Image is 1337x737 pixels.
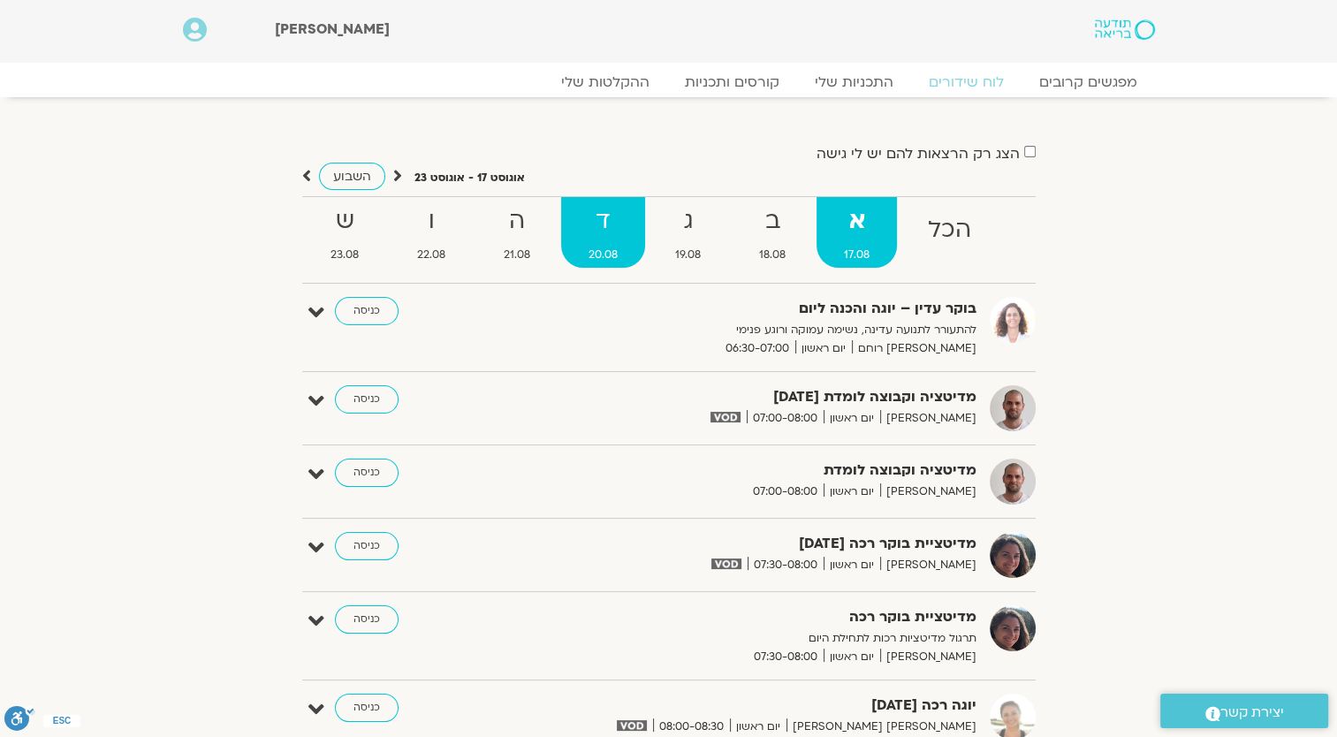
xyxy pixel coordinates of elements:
p: להתעורר לתנועה עדינה, נשימה עמוקה ורוגע פנימי [543,321,976,339]
span: יום ראשון [730,718,786,736]
span: [PERSON_NAME] [880,409,976,428]
a: קורסים ותכניות [667,73,797,91]
span: 21.08 [476,246,558,264]
span: יום ראשון [824,482,880,501]
span: 07:30-08:00 [748,648,824,666]
a: ב18.08 [732,197,813,268]
span: 22.08 [390,246,473,264]
a: כניסה [335,694,399,722]
span: [PERSON_NAME] [880,482,976,501]
span: 06:30-07:00 [719,339,795,358]
a: ג19.08 [649,197,729,268]
label: הצג רק הרצאות להם יש לי גישה [817,146,1020,162]
span: 07:30-08:00 [748,556,824,574]
strong: מדיטציית בוקר רכה [DATE] [543,532,976,556]
img: vodicon [617,720,646,731]
strong: יוגה רכה [DATE] [543,694,976,718]
span: [PERSON_NAME] [PERSON_NAME] [786,718,976,736]
img: vodicon [710,412,740,422]
a: השבוע [319,163,385,190]
a: כניסה [335,605,399,634]
a: כניסה [335,459,399,487]
span: יצירת קשר [1220,701,1284,725]
a: מפגשים קרובים [1022,73,1155,91]
a: ו22.08 [390,197,473,268]
span: [PERSON_NAME] [275,19,390,39]
nav: Menu [183,73,1155,91]
span: 17.08 [817,246,897,264]
strong: ש [304,201,387,241]
span: 07:00-08:00 [747,409,824,428]
a: א17.08 [817,197,897,268]
span: 07:00-08:00 [747,482,824,501]
a: התכניות שלי [797,73,911,91]
strong: בוקר עדין – יוגה והכנה ליום [543,297,976,321]
a: ה21.08 [476,197,558,268]
strong: מדיטציה וקבוצה לומדת [DATE] [543,385,976,409]
strong: א [817,201,897,241]
span: השבוע [333,168,371,185]
a: כניסה [335,532,399,560]
a: ד20.08 [561,197,645,268]
span: 08:00-08:30 [653,718,730,736]
span: יום ראשון [824,409,880,428]
strong: ה [476,201,558,241]
span: [PERSON_NAME] [880,556,976,574]
a: ההקלטות שלי [543,73,667,91]
strong: ד [561,201,645,241]
img: vodicon [711,558,741,569]
strong: ו [390,201,473,241]
span: 20.08 [561,246,645,264]
a: כניסה [335,385,399,414]
a: לוח שידורים [911,73,1022,91]
span: יום ראשון [824,648,880,666]
span: 19.08 [649,246,729,264]
strong: ב [732,201,813,241]
p: אוגוסט 17 - אוגוסט 23 [414,169,525,187]
span: [PERSON_NAME] [880,648,976,666]
a: הכל [900,197,999,268]
strong: ג [649,201,729,241]
a: כניסה [335,297,399,325]
span: 18.08 [732,246,813,264]
span: יום ראשון [824,556,880,574]
span: 23.08 [304,246,387,264]
strong: מדיטציית בוקר רכה [543,605,976,629]
a: יצירת קשר [1160,694,1328,728]
span: [PERSON_NAME] רוחם [852,339,976,358]
strong: מדיטציה וקבוצה לומדת [543,459,976,482]
p: תרגול מדיטציות רכות לתחילת היום [543,629,976,648]
a: ש23.08 [304,197,387,268]
strong: הכל [900,210,999,250]
span: יום ראשון [795,339,852,358]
